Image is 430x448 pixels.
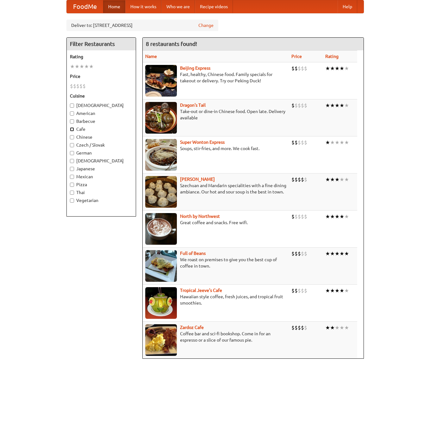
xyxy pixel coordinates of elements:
[103,0,125,13] a: Home
[145,176,177,208] img: shandong.jpg
[70,111,74,116] input: American
[298,324,301,331] li: $
[325,65,330,72] li: ★
[83,83,86,90] li: $
[338,0,357,13] a: Help
[195,0,233,13] a: Recipe videos
[145,293,287,306] p: Hawaiian style coffee, fresh juices, and tropical fruit smoothies.
[70,159,74,163] input: [DEMOGRAPHIC_DATA]
[298,102,301,109] li: $
[70,93,133,99] h5: Cuisine
[70,135,74,139] input: Chinese
[295,65,298,72] li: $
[70,189,133,196] label: Thai
[330,139,335,146] li: ★
[335,65,340,72] li: ★
[340,250,344,257] li: ★
[325,250,330,257] li: ★
[70,73,133,79] h5: Price
[70,174,133,180] label: Mexican
[79,83,83,90] li: $
[301,250,304,257] li: $
[70,126,133,132] label: Cafe
[325,287,330,294] li: ★
[291,139,295,146] li: $
[70,175,74,179] input: Mexican
[180,288,222,293] a: Tropical Jeeve's Cafe
[304,102,307,109] li: $
[330,287,335,294] li: ★
[66,20,218,31] div: Deliver to: [STREET_ADDRESS]
[145,182,287,195] p: Szechuan and Mandarin specialities with a fine dining ambiance. Our hot and sour soup is the best...
[145,287,177,319] img: jeeves.jpg
[340,213,344,220] li: ★
[344,65,349,72] li: ★
[145,139,177,171] img: superwonton.jpg
[304,139,307,146] li: $
[298,176,301,183] li: $
[335,250,340,257] li: ★
[198,22,214,28] a: Change
[67,0,103,13] a: FoodMe
[84,63,89,70] li: ★
[70,166,133,172] label: Japanese
[70,143,74,147] input: Czech / Slovak
[73,83,76,90] li: $
[145,256,287,269] p: We roast on premises to give you the best cup of coffee in town.
[301,176,304,183] li: $
[295,102,298,109] li: $
[70,127,74,131] input: Cafe
[295,324,298,331] li: $
[340,287,344,294] li: ★
[330,324,335,331] li: ★
[344,139,349,146] li: ★
[70,181,133,188] label: Pizza
[325,139,330,146] li: ★
[291,324,295,331] li: $
[70,142,133,148] label: Czech / Slovak
[344,324,349,331] li: ★
[145,324,177,356] img: zardoz.jpg
[325,176,330,183] li: ★
[291,250,295,257] li: $
[145,54,157,59] a: Name
[335,102,340,109] li: ★
[145,102,177,134] img: dragon.jpg
[298,287,301,294] li: $
[295,176,298,183] li: $
[67,38,136,50] h4: Filter Restaurants
[304,324,307,331] li: $
[70,191,74,195] input: Thai
[340,176,344,183] li: ★
[70,158,133,164] label: [DEMOGRAPHIC_DATA]
[161,0,195,13] a: Who we are
[298,250,301,257] li: $
[304,176,307,183] li: $
[344,287,349,294] li: ★
[145,145,287,152] p: Soups, stir-fries, and more. We cook fast.
[70,119,74,123] input: Barbecue
[125,0,161,13] a: How it works
[291,54,302,59] a: Price
[325,54,339,59] a: Rating
[325,213,330,220] li: ★
[70,104,74,108] input: [DEMOGRAPHIC_DATA]
[180,103,206,108] a: Dragon's Tail
[335,287,340,294] li: ★
[330,102,335,109] li: ★
[146,41,197,47] ng-pluralize: 8 restaurants found!
[70,118,133,124] label: Barbecue
[79,63,84,70] li: ★
[335,213,340,220] li: ★
[145,250,177,282] img: beans.jpg
[330,65,335,72] li: ★
[344,250,349,257] li: ★
[180,214,220,219] a: North by Northwest
[301,65,304,72] li: $
[70,110,133,117] label: American
[70,150,133,156] label: German
[325,102,330,109] li: ★
[70,199,74,203] input: Vegetarian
